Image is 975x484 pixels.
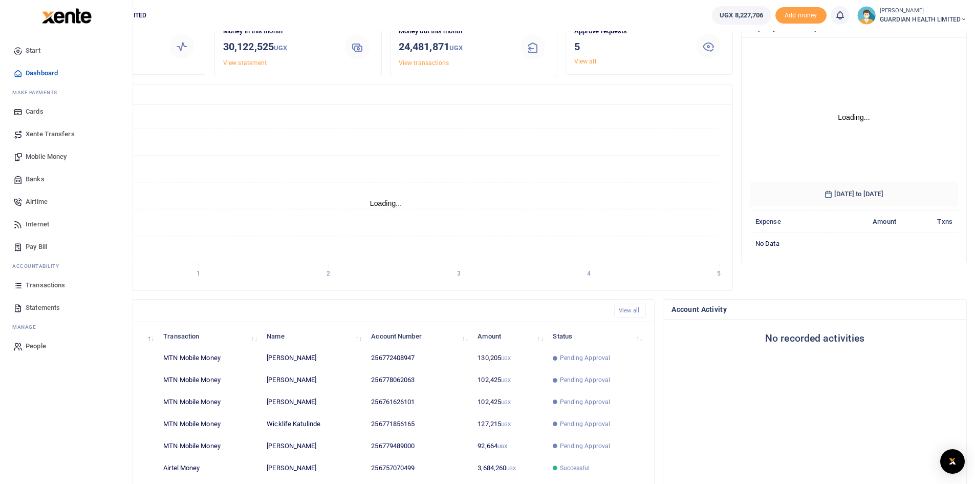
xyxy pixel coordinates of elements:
small: UGX [501,399,511,405]
li: Toup your wallet [775,7,827,24]
img: logo-large [42,8,92,24]
small: UGX [501,377,511,383]
small: UGX [501,422,511,427]
img: profile-user [857,6,876,25]
tspan: 4 [587,270,591,278]
span: Internet [26,219,49,229]
small: UGX [274,44,287,52]
tspan: 1 [197,270,200,278]
td: 256771856165 [365,413,472,435]
td: 127,215 [472,413,547,435]
span: Successful [560,464,590,473]
li: M [8,85,124,100]
td: [PERSON_NAME] [261,347,365,369]
th: Amount [828,211,902,233]
th: Transaction: activate to sort column ascending [158,325,261,347]
h3: 30,122,525 [223,39,334,56]
a: Pay Bill [8,236,124,258]
small: UGX [497,444,507,449]
td: 92,664 [472,435,547,457]
span: Pending Approval [560,397,611,407]
a: profile-user [PERSON_NAME] GUARDIAN HEALTH LIMITED [857,6,967,25]
tspan: 2 [327,270,330,278]
a: Internet [8,213,124,236]
td: 256779489000 [365,435,472,457]
a: Mobile Money [8,145,124,168]
td: [PERSON_NAME] [261,457,365,479]
span: People [26,341,46,351]
span: Pending Approval [560,353,611,363]
h6: [DATE] to [DATE] [750,182,958,206]
a: Start [8,39,124,62]
tspan: 5 [717,270,721,278]
span: Pending Approval [560,375,611,385]
a: Banks [8,168,124,191]
small: UGX [501,355,511,361]
td: 102,425 [472,369,547,391]
span: UGX 8,227,706 [720,10,763,20]
span: Banks [26,174,45,184]
h3: 5 [574,39,685,54]
td: 256778062063 [365,369,472,391]
span: Pending Approval [560,419,611,429]
li: Wallet ballance [708,6,775,25]
td: 3,684,260 [472,457,547,479]
h3: 24,481,871 [399,39,509,56]
a: View transactions [399,59,449,67]
small: [PERSON_NAME] [880,7,967,15]
th: Name: activate to sort column ascending [261,325,365,347]
small: UGX [449,44,463,52]
span: Airtime [26,197,48,207]
th: Account Number: activate to sort column ascending [365,325,472,347]
a: View statement [223,59,267,67]
span: countability [20,262,59,270]
span: Pending Approval [560,441,611,451]
a: Xente Transfers [8,123,124,145]
li: Ac [8,258,124,274]
td: MTN Mobile Money [158,369,261,391]
a: Dashboard [8,62,124,85]
td: 256757070499 [365,457,472,479]
span: ake Payments [17,89,57,96]
h4: Recent Transactions [48,305,606,317]
small: UGX [506,466,516,471]
span: anage [17,323,36,331]
td: Wicklife Katulinde [261,413,365,435]
th: Amount: activate to sort column ascending [472,325,547,347]
span: Mobile Money [26,152,67,162]
th: Expense [750,211,828,233]
a: Add money [775,11,827,18]
a: Cards [8,100,124,123]
span: Add money [775,7,827,24]
span: Start [26,46,40,56]
a: logo-small logo-large logo-large [41,11,92,19]
div: Open Intercom Messenger [940,449,965,474]
span: Pay Bill [26,242,47,252]
text: Loading... [370,199,402,207]
td: MTN Mobile Money [158,413,261,435]
h4: Account Activity [671,304,958,315]
td: 256761626101 [365,391,472,413]
li: M [8,319,124,335]
td: MTN Mobile Money [158,391,261,413]
span: Dashboard [26,68,58,78]
td: 130,205 [472,347,547,369]
a: People [8,335,124,357]
a: View all [574,58,596,65]
h4: Transactions Overview [48,89,724,100]
p: Approve requests [574,26,685,37]
span: GUARDIAN HEALTH LIMITED [880,15,967,24]
td: [PERSON_NAME] [261,369,365,391]
p: Money out this month [399,26,509,37]
td: [PERSON_NAME] [261,391,365,413]
td: [PERSON_NAME] [261,435,365,457]
tspan: 3 [457,270,461,278]
th: Status: activate to sort column ascending [547,325,646,347]
a: UGX 8,227,706 [712,6,771,25]
td: MTN Mobile Money [158,347,261,369]
span: Statements [26,303,60,313]
a: Statements [8,297,124,319]
td: 256772408947 [365,347,472,369]
th: Txns [902,211,958,233]
p: Money in this month [223,26,334,37]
